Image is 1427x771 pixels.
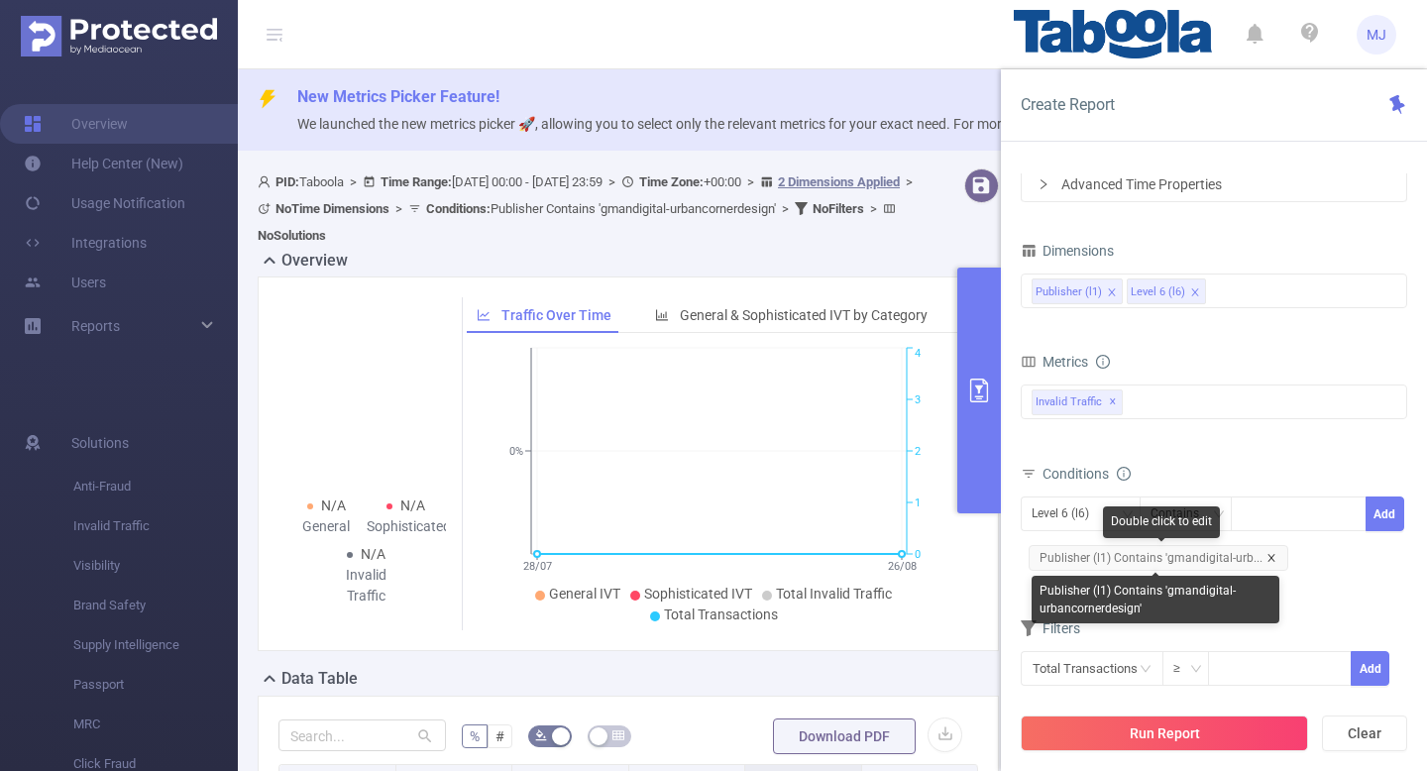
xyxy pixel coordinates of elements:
tspan: 0 [915,548,921,561]
i: icon: right [1038,178,1049,190]
h2: Overview [281,249,348,273]
a: Help Center (New) [24,144,183,183]
span: > [603,174,621,189]
i: icon: bg-colors [535,729,547,741]
i: icon: bar-chart [655,308,669,322]
span: > [864,201,883,216]
span: > [900,174,919,189]
span: % [470,728,480,744]
span: N/A [400,497,425,513]
span: Invalid Traffic [1032,389,1123,415]
div: Level 6 (l6) [1131,279,1185,305]
img: Protected Media [21,16,217,56]
tspan: 2 [915,445,921,458]
i: icon: info-circle [1096,355,1110,369]
span: We launched the new metrics picker 🚀, allowing you to select only the relevant metrics for your e... [297,116,1145,132]
span: N/A [361,546,385,562]
span: > [344,174,363,189]
tspan: 0% [509,445,523,458]
i: icon: thunderbolt [258,89,277,109]
div: Publisher (l1) [1036,279,1102,305]
span: General IVT [549,586,620,602]
span: > [741,174,760,189]
a: Usage Notification [24,183,185,223]
b: Time Zone: [639,174,704,189]
input: Search... [278,719,446,751]
div: Level 6 (l6) [1032,497,1103,530]
tspan: 4 [915,348,921,361]
span: Brand Safety [73,586,238,625]
i: icon: line-chart [477,308,491,322]
button: Run Report [1021,716,1308,751]
tspan: 26/08 [887,560,916,573]
span: Traffic Over Time [501,307,611,323]
b: No Time Dimensions [275,201,389,216]
span: Solutions [71,423,129,463]
span: Total Invalid Traffic [776,586,892,602]
a: Integrations [24,223,147,263]
a: Reports [71,306,120,346]
button: Download PDF [773,718,916,754]
span: Anti-Fraud [73,467,238,506]
i: icon: info-circle [1117,467,1131,481]
span: Total Transactions [664,606,778,622]
i: icon: down [1190,663,1202,677]
span: Conditions [1043,466,1131,482]
b: No Solutions [258,228,326,243]
span: > [776,201,795,216]
span: # [495,728,504,744]
span: Publisher (l1) Contains 'gmandigital-urb... [1029,545,1288,571]
div: ≥ [1173,652,1194,685]
div: Double click to edit [1103,506,1220,538]
a: Users [24,263,106,302]
div: Invalid Traffic [326,565,406,606]
span: Filters [1021,620,1080,636]
li: Publisher (l1) [1032,278,1123,304]
u: 2 Dimensions Applied [778,174,900,189]
span: Create Report [1021,95,1115,114]
span: MRC [73,705,238,744]
span: Dimensions [1021,243,1114,259]
span: General & Sophisticated IVT by Category [680,307,928,323]
button: Add [1351,651,1389,686]
i: icon: close [1266,553,1276,563]
span: Taboola [DATE] 00:00 - [DATE] 23:59 +00:00 [258,174,919,243]
span: Passport [73,665,238,705]
i: icon: user [258,175,275,188]
b: Conditions : [426,201,491,216]
button: Add [1366,496,1404,531]
span: > [389,201,408,216]
span: Publisher Contains 'gmandigital-urbancornerdesign' [426,201,776,216]
span: Reports [71,318,120,334]
div: Contains [1151,497,1213,530]
span: MJ [1367,15,1386,55]
div: General [286,516,367,537]
span: Supply Intelligence [73,625,238,665]
li: Level 6 (l6) [1127,278,1206,304]
tspan: 3 [915,393,921,406]
h2: Data Table [281,667,358,691]
i: icon: close [1107,287,1117,299]
div: icon: rightAdvanced Time Properties [1022,167,1406,201]
span: Invalid Traffic [73,506,238,546]
tspan: 28/07 [522,560,551,573]
button: Clear [1322,716,1407,751]
span: Sophisticated IVT [644,586,752,602]
b: Time Range: [381,174,452,189]
i: icon: table [612,729,624,741]
span: Metrics [1021,354,1088,370]
div: Sophisticated [367,516,447,537]
span: New Metrics Picker Feature! [297,87,499,106]
b: PID: [275,174,299,189]
div: Publisher (l1) Contains 'gmandigital-urbancornerdesign' [1032,576,1279,623]
tspan: 1 [915,496,921,509]
span: N/A [321,497,346,513]
span: ✕ [1109,390,1117,414]
a: Overview [24,104,128,144]
b: No Filters [813,201,864,216]
span: Visibility [73,546,238,586]
i: icon: close [1190,287,1200,299]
